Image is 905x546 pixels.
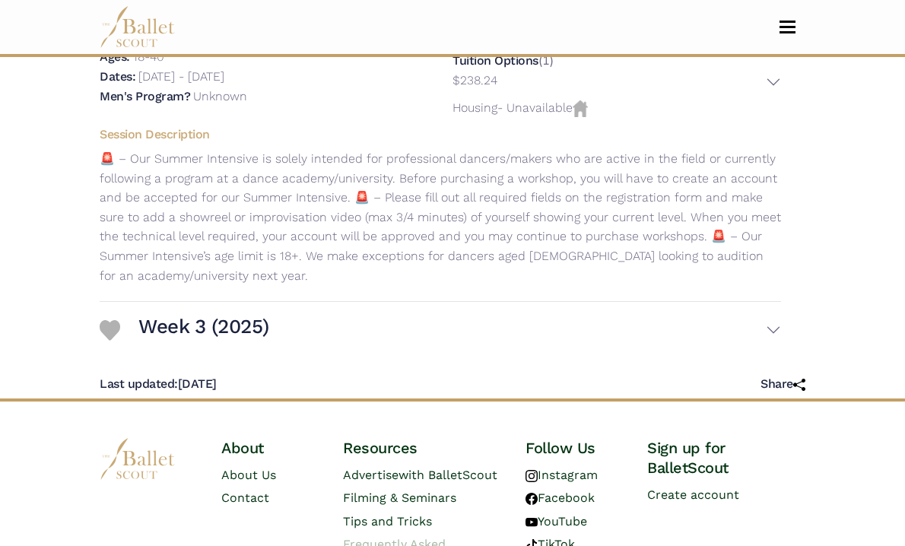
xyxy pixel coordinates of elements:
h5: Tuition Options [452,53,538,68]
p: 🚨 – Our Summer Intensive is solely intended for professional dancers/makers who are active in the... [87,149,793,285]
a: Tips and Tricks [343,514,432,529]
img: Housing Unvailable [573,100,588,117]
img: instagram logo [526,470,538,482]
h4: About [221,438,319,458]
a: Contact [221,490,269,505]
a: Instagram [526,468,598,482]
img: facebook logo [526,493,538,505]
h5: Share [761,376,805,392]
p: [DATE] - [DATE] [138,69,224,84]
h5: Dates: [100,69,135,84]
img: Heart [100,320,120,341]
a: About Us [221,468,276,482]
button: $238.24 [452,71,781,94]
h4: Resources [343,438,501,458]
h5: [DATE] [100,376,217,392]
h5: Session Description [87,127,793,143]
a: Advertisewith BalletScout [343,468,497,482]
h4: Sign up for BalletScout [647,438,805,478]
a: Create account [647,487,739,502]
p: Unknown [193,89,247,103]
a: Filming & Seminars [343,490,456,505]
a: Facebook [526,490,595,505]
p: - Unavailable [452,98,781,118]
button: Week 3 (2025) [138,308,781,352]
button: Toggle navigation [770,20,805,34]
div: (1) [452,51,781,94]
h3: Week 3 (2025) [138,314,269,340]
span: with BalletScout [399,468,497,482]
h4: Follow Us [526,438,623,458]
span: Last updated: [100,376,178,391]
p: $238.24 [452,71,497,90]
h5: Men's Program? [100,89,190,103]
span: Housing [452,100,497,115]
a: YouTube [526,514,587,529]
img: logo [100,438,176,480]
img: youtube logo [526,516,538,529]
